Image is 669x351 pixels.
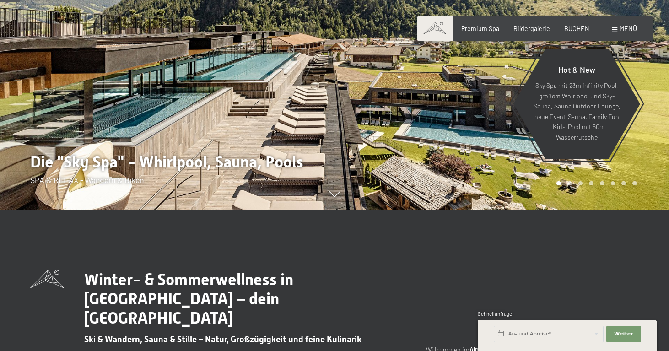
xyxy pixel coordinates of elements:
[611,181,615,186] div: Carousel Page 6
[513,49,641,159] a: Hot & New Sky Spa mit 23m Infinity Pool, großem Whirlpool und Sky-Sauna, Sauna Outdoor Lounge, ne...
[513,25,550,32] a: Bildergalerie
[614,330,633,338] span: Weiter
[632,181,637,186] div: Carousel Page 8
[84,334,361,345] span: Ski & Wandern, Sauna & Stille – Natur, Großzügigkeit und feine Kulinarik
[606,326,641,342] button: Weiter
[478,311,512,317] span: Schnellanfrage
[533,81,620,143] p: Sky Spa mit 23m Infinity Pool, großem Whirlpool und Sky-Sauna, Sauna Outdoor Lounge, neue Event-S...
[600,181,604,186] div: Carousel Page 5
[461,25,499,32] a: Premium Spa
[553,181,637,186] div: Carousel Pagination
[578,181,583,186] div: Carousel Page 3
[558,65,595,75] span: Hot & New
[620,25,637,32] span: Menü
[589,181,593,186] div: Carousel Page 4
[567,181,572,186] div: Carousel Page 2
[621,181,626,186] div: Carousel Page 7
[564,25,589,32] a: BUCHEN
[556,181,561,186] div: Carousel Page 1 (Current Slide)
[84,270,293,327] span: Winter- & Sommerwellness in [GEOGRAPHIC_DATA] – dein [GEOGRAPHIC_DATA]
